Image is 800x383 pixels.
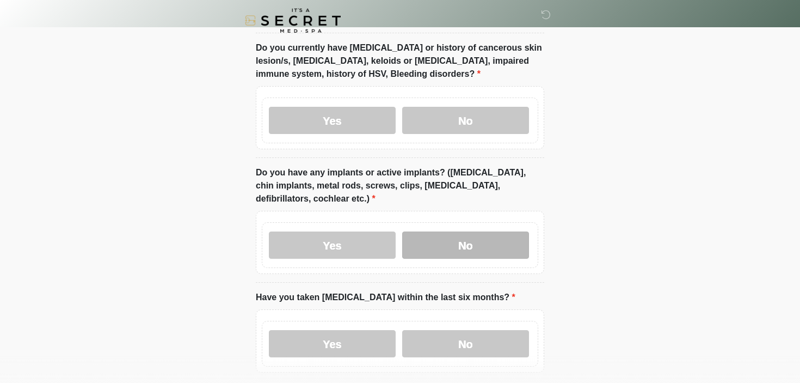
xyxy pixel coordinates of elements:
[402,232,529,259] label: No
[269,232,396,259] label: Yes
[269,330,396,357] label: Yes
[256,166,544,205] label: Do you have any implants or active implants? ([MEDICAL_DATA], chin implants, metal rods, screws, ...
[245,8,341,33] img: It's A Secret Med Spa Logo
[256,41,544,81] label: Do you currently have [MEDICAL_DATA] or history of cancerous skin lesion/s, [MEDICAL_DATA], keloi...
[256,291,515,304] label: Have you taken [MEDICAL_DATA] within the last six months?
[402,330,529,357] label: No
[402,107,529,134] label: No
[269,107,396,134] label: Yes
